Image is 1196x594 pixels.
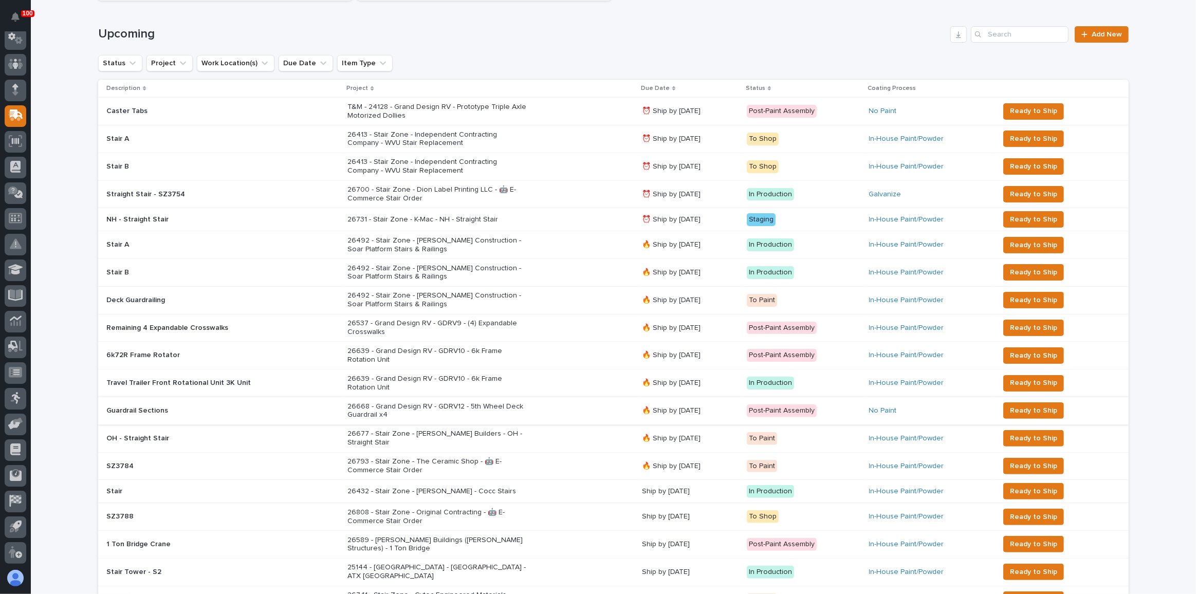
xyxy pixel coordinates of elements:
[747,460,777,473] div: To Paint
[106,133,131,143] p: Stair A
[106,377,253,387] p: Travel Trailer Front Rotational Unit 3K Unit
[106,404,170,415] p: Guardrail Sections
[279,55,333,71] button: Due Date
[1003,509,1064,525] button: Ready to Ship
[1092,31,1122,38] span: Add New
[346,83,368,94] p: Project
[98,208,1129,231] tr: NH - Straight StairNH - Straight Stair 26731 - Stair Zone - K-Mac - NH - Straight Stair⏰ Ship by ...
[197,55,274,71] button: Work Location(s)
[347,131,527,148] p: 26413 - Stair Zone - Independent Contracting Company - WVU Stair Replacement
[1010,377,1057,389] span: Ready to Ship
[1003,264,1064,281] button: Ready to Ship
[106,266,131,277] p: Stair B
[98,125,1129,153] tr: Stair AStair A 26413 - Stair Zone - Independent Contracting Company - WVU Stair Replacement⏰ Ship...
[869,512,944,521] a: In-House Paint/Powder
[747,133,779,145] div: To Shop
[1003,536,1064,552] button: Ready to Ship
[642,351,738,360] p: 🔥 Ship by [DATE]
[642,190,738,199] p: ⏰ Ship by [DATE]
[869,434,944,443] a: In-House Paint/Powder
[869,324,944,332] a: In-House Paint/Powder
[98,180,1129,208] tr: Straight Stair - SZ3754Straight Stair - SZ3754 26700 - Stair Zone - Dion Label Printing LLC - 🤖 E...
[1003,158,1064,175] button: Ready to Ship
[106,460,136,471] p: SZ3784
[98,558,1129,586] tr: Stair Tower - S2Stair Tower - S2 25144 - [GEOGRAPHIC_DATA] - [GEOGRAPHIC_DATA] - ATX [GEOGRAPHIC_...
[347,291,527,309] p: 26492 - Stair Zone - [PERSON_NAME] Construction - Soar Platform Stairs & Railings
[642,215,738,224] p: ⏰ Ship by [DATE]
[347,103,527,120] p: T&M - 24128 - Grand Design RV - Prototype Triple Axle Motorized Dollies
[747,294,777,307] div: To Paint
[1010,266,1057,279] span: Ready to Ship
[642,296,738,305] p: 🔥 Ship by [DATE]
[106,485,124,496] p: Stair
[347,375,527,392] p: 26639 - Grand Design RV - GDRV10 - 6k Frame Rotation Unit
[13,12,26,29] div: Notifications100
[869,162,944,171] a: In-House Paint/Powder
[747,566,794,579] div: In Production
[747,266,794,279] div: In Production
[869,296,944,305] a: In-House Paint/Powder
[98,231,1129,259] tr: Stair AStair A 26492 - Stair Zone - [PERSON_NAME] Construction - Soar Platform Stairs & Railings🔥...
[98,27,946,42] h1: Upcoming
[1003,564,1064,580] button: Ready to Ship
[1010,566,1057,578] span: Ready to Ship
[106,566,163,577] p: Stair Tower - S2
[347,347,527,364] p: 26639 - Grand Design RV - GDRV10 - 6k Frame Rotation Unit
[642,540,738,549] p: Ship by [DATE]
[869,568,944,577] a: In-House Paint/Powder
[106,510,136,521] p: SZ3788
[347,457,527,475] p: 26793 - Stair Zone - The Ceramic Shop - 🤖 E-Commerce Stair Order
[347,158,527,175] p: 26413 - Stair Zone - Independent Contracting Company - WVU Stair Replacement
[1003,237,1064,253] button: Ready to Ship
[747,188,794,201] div: In Production
[642,268,738,277] p: 🔥 Ship by [DATE]
[347,319,527,337] p: 26537 - Grand Design RV - GDRV9 - (4) Expandable Crosswalks
[747,510,779,523] div: To Shop
[347,487,527,496] p: 26432 - Stair Zone - [PERSON_NAME] - Cocc Stairs
[747,404,817,417] div: Post-Paint Assembly
[642,135,738,143] p: ⏰ Ship by [DATE]
[1010,105,1057,117] span: Ready to Ship
[869,215,944,224] a: In-House Paint/Powder
[1003,430,1064,447] button: Ready to Ship
[347,185,527,203] p: 26700 - Stair Zone - Dion Label Printing LLC - 🤖 E-Commerce Stair Order
[971,26,1069,43] div: Search
[869,107,897,116] a: No Paint
[747,377,794,389] div: In Production
[98,369,1129,397] tr: Travel Trailer Front Rotational Unit 3K UnitTravel Trailer Front Rotational Unit 3K Unit 26639 - ...
[1003,320,1064,336] button: Ready to Ship
[5,567,26,589] button: users-avatar
[1075,26,1129,43] a: Add New
[98,314,1129,342] tr: Remaining 4 Expandable CrosswalksRemaining 4 Expandable Crosswalks 26537 - Grand Design RV - GDRV...
[98,259,1129,287] tr: Stair BStair B 26492 - Stair Zone - [PERSON_NAME] Construction - Soar Platform Stairs & Railings🔥...
[869,540,944,549] a: In-House Paint/Powder
[1003,131,1064,147] button: Ready to Ship
[1003,186,1064,202] button: Ready to Ship
[347,536,527,553] p: 26589 - [PERSON_NAME] Buildings ([PERSON_NAME] Structures) - 1 Ton Bridge
[146,55,193,71] button: Project
[642,107,738,116] p: ⏰ Ship by [DATE]
[106,83,140,94] p: Description
[642,568,738,577] p: Ship by [DATE]
[1003,483,1064,499] button: Ready to Ship
[106,160,131,171] p: Stair B
[106,349,182,360] p: 6k72R Frame Rotator
[347,215,527,224] p: 26731 - Stair Zone - K-Mac - NH - Straight Stair
[869,406,897,415] a: No Paint
[642,162,738,171] p: ⏰ Ship by [DATE]
[98,503,1129,531] tr: SZ3788SZ3788 26808 - Stair Zone - Original Contracting - 🤖 E-Commerce Stair OrderShip by [DATE]To...
[869,240,944,249] a: In-House Paint/Powder
[869,190,901,199] a: Galvanize
[747,432,777,445] div: To Paint
[1010,322,1057,334] span: Ready to Ship
[642,240,738,249] p: 🔥 Ship by [DATE]
[642,512,738,521] p: Ship by [DATE]
[1010,213,1057,226] span: Ready to Ship
[747,213,776,226] div: Staging
[1010,511,1057,523] span: Ready to Ship
[98,153,1129,180] tr: Stair BStair B 26413 - Stair Zone - Independent Contracting Company - WVU Stair Replacement⏰ Ship...
[106,294,167,305] p: Deck Guardrailing
[869,462,944,471] a: In-House Paint/Powder
[347,402,527,420] p: 26668 - Grand Design RV - GDRV12 - 5th Wheel Deck Guardrail x4
[106,538,173,549] p: 1 Ton Bridge Crane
